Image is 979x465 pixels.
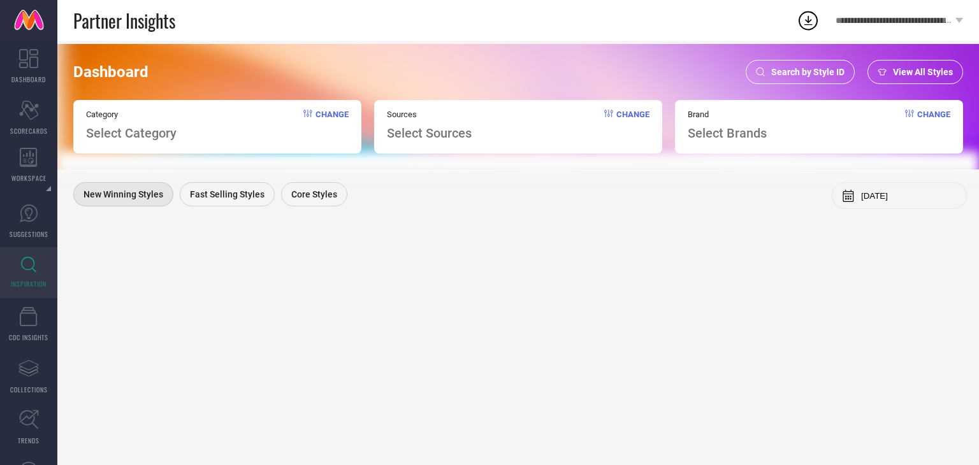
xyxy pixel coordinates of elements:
span: Partner Insights [73,8,175,34]
span: Change [315,110,349,141]
span: Fast Selling Styles [190,189,265,199]
div: Open download list [797,9,820,32]
span: TRENDS [18,436,40,445]
span: Category [86,110,177,119]
span: Change [616,110,649,141]
span: Search by Style ID [771,67,845,77]
span: Core Styles [291,189,337,199]
span: Dashboard [73,63,149,81]
span: Select Brands [688,125,767,141]
span: New Winning Styles [83,189,163,199]
span: Change [917,110,950,141]
input: Select month [861,191,957,201]
span: WORKSPACE [11,173,47,183]
span: SUGGESTIONS [10,229,48,239]
span: DASHBOARD [11,75,46,84]
span: INSPIRATION [11,279,47,289]
span: Brand [688,110,767,119]
span: Sources [387,110,472,119]
span: Select Category [86,125,177,141]
span: COLLECTIONS [10,385,48,394]
span: Select Sources [387,125,472,141]
span: CDC INSIGHTS [9,333,48,342]
span: View All Styles [893,67,953,77]
span: SCORECARDS [10,126,48,136]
